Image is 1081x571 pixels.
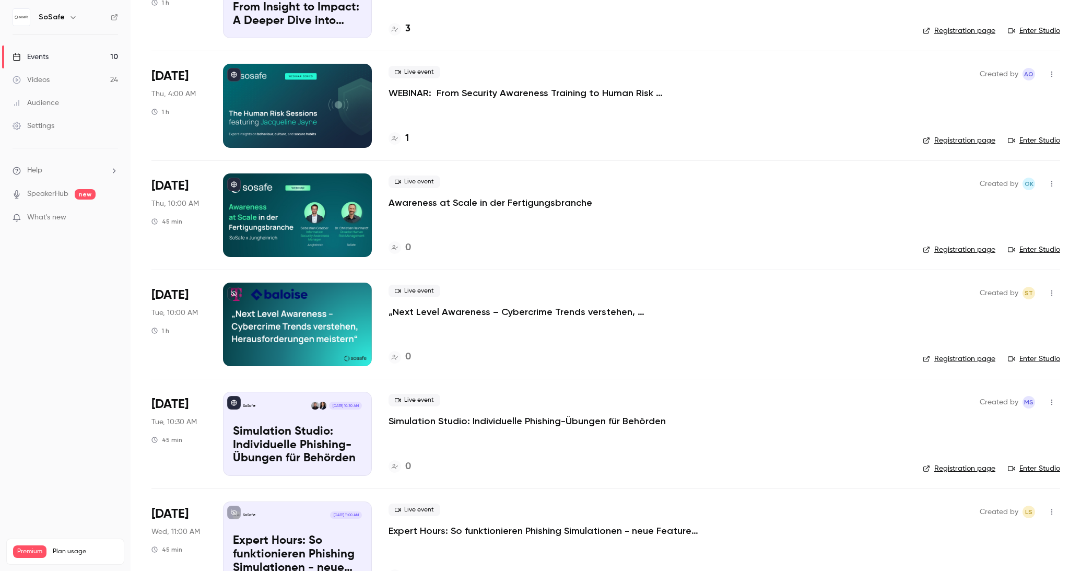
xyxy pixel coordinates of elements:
div: Audience [13,98,59,108]
a: Enter Studio [1008,244,1060,255]
div: Sep 4 Thu, 10:00 AM (Europe/Berlin) [151,173,206,257]
a: Simulation Studio: Individuelle Phishing-Übungen für BehördenSoSafeArzu DöverGabriel Simkin[DATE]... [223,392,372,475]
span: Created by [980,287,1018,299]
span: Live event [389,176,440,188]
span: Wed, 11:00 AM [151,527,200,537]
h4: 0 [405,350,411,364]
span: OK [1025,178,1033,190]
div: Sep 9 Tue, 10:00 AM (Europe/Berlin) [151,283,206,366]
span: [DATE] [151,68,189,85]
p: Simulation Studio: Individuelle Phishing-Übungen für Behörden [233,425,362,465]
span: [DATE] [151,506,189,522]
h4: 1 [405,132,409,146]
h6: SoSafe [39,12,65,22]
span: Alba Oni [1023,68,1035,80]
div: Events [13,52,49,62]
a: SpeakerHub [27,189,68,200]
span: Live event [389,285,440,297]
span: [DATE] 10:30 AM [329,402,361,409]
a: Awareness at Scale in der Fertigungsbranche [389,196,592,209]
span: Live event [389,66,440,78]
span: Created by [980,178,1018,190]
span: Thu, 10:00 AM [151,199,199,209]
a: Enter Studio [1008,135,1060,146]
div: Settings [13,121,54,131]
div: 1 h [151,327,169,335]
a: Enter Studio [1008,26,1060,36]
div: 45 min [151,217,182,226]
span: [DATE] [151,178,189,194]
a: 1 [389,132,409,146]
span: Help [27,165,42,176]
span: MS [1024,396,1033,409]
span: [DATE] 11:00 AM [330,511,361,519]
span: Created by [980,68,1018,80]
span: What's new [27,212,66,223]
span: Tue, 10:00 AM [151,308,198,318]
p: SoSafe [243,403,256,409]
div: Sep 4 Thu, 12:00 PM (Australia/Sydney) [151,64,206,147]
iframe: Noticeable Trigger [105,213,118,223]
span: Olga Krukova [1023,178,1035,190]
a: Registration page [923,463,995,474]
a: Registration page [923,26,995,36]
span: [DATE] [151,287,189,304]
h4: 0 [405,241,411,255]
a: 0 [389,350,411,364]
a: 3 [389,22,410,36]
span: Premium [13,545,46,558]
a: Simulation Studio: Individuelle Phishing-Übungen für Behörden [389,415,666,427]
a: „Next Level Awareness – Cybercrime Trends verstehen, Herausforderungen meistern“ Telekom Schweiz ... [389,306,702,318]
span: Live event [389,394,440,406]
span: Thu, 4:00 AM [151,89,196,99]
a: Registration page [923,135,995,146]
h4: 0 [405,460,411,474]
span: LS [1025,506,1032,518]
a: Expert Hours: So funktionieren Phishing Simulationen - neue Features, Tipps & Tricks [389,525,702,537]
div: 1 h [151,108,169,116]
span: new [75,189,96,200]
span: Stefanie Theil [1023,287,1035,299]
span: AO [1024,68,1033,80]
div: 45 min [151,545,182,554]
li: help-dropdown-opener [13,165,118,176]
span: Created by [980,396,1018,409]
img: SoSafe [13,9,30,26]
span: [DATE] [151,396,189,413]
span: ST [1025,287,1033,299]
p: SoSafe [243,512,256,518]
div: 45 min [151,436,182,444]
a: Enter Studio [1008,463,1060,474]
span: Markus Stalf [1023,396,1035,409]
img: Gabriel Simkin [311,402,319,409]
img: Arzu Döver [319,402,326,409]
span: Tue, 10:30 AM [151,417,197,427]
span: Luise Schulz [1023,506,1035,518]
a: 0 [389,241,411,255]
div: Sep 9 Tue, 10:30 AM (Europe/Berlin) [151,392,206,475]
a: 0 [389,460,411,474]
a: WEBINAR: From Security Awareness Training to Human Risk Management [389,87,702,99]
h4: 3 [405,22,410,36]
a: Enter Studio [1008,354,1060,364]
a: Registration page [923,354,995,364]
a: Registration page [923,244,995,255]
div: Videos [13,75,50,85]
span: Plan usage [53,547,118,556]
span: Live event [389,504,440,516]
span: Created by [980,506,1018,518]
